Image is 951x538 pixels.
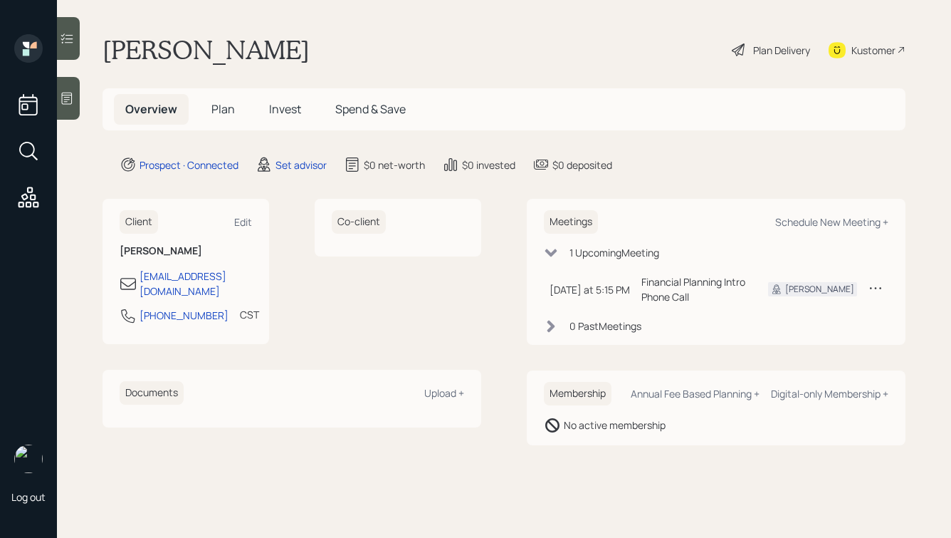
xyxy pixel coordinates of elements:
h6: Co-client [332,210,386,234]
div: Edit [234,215,252,229]
span: Invest [269,101,301,117]
div: [PHONE_NUMBER] [140,308,228,323]
div: [EMAIL_ADDRESS][DOMAIN_NAME] [140,269,252,299]
div: Log out [11,490,46,504]
h6: [PERSON_NAME] [120,245,252,257]
span: Plan [211,101,235,117]
div: [DATE] at 5:15 PM [550,282,630,297]
h6: Client [120,210,158,234]
h6: Documents [120,381,184,405]
div: Digital-only Membership + [771,387,888,400]
h6: Meetings [544,210,598,234]
div: Kustomer [851,43,895,58]
div: $0 invested [462,157,515,172]
span: Overview [125,101,177,117]
div: Plan Delivery [753,43,810,58]
div: [PERSON_NAME] [785,283,854,296]
div: Schedule New Meeting + [775,215,888,229]
div: Annual Fee Based Planning + [631,387,760,400]
div: Prospect · Connected [140,157,238,172]
h1: [PERSON_NAME] [103,34,310,66]
img: hunter_neumayer.jpg [14,445,43,473]
div: Set advisor [275,157,327,172]
span: Spend & Save [335,101,406,117]
div: 0 Past Meeting s [569,319,641,333]
div: $0 net-worth [364,157,425,172]
div: Financial Planning Intro Phone Call [641,274,745,304]
div: No active membership [564,418,666,433]
div: $0 deposited [552,157,612,172]
div: CST [240,307,259,322]
h6: Membership [544,382,611,405]
div: 1 Upcoming Meeting [569,245,659,260]
div: Upload + [424,386,464,400]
